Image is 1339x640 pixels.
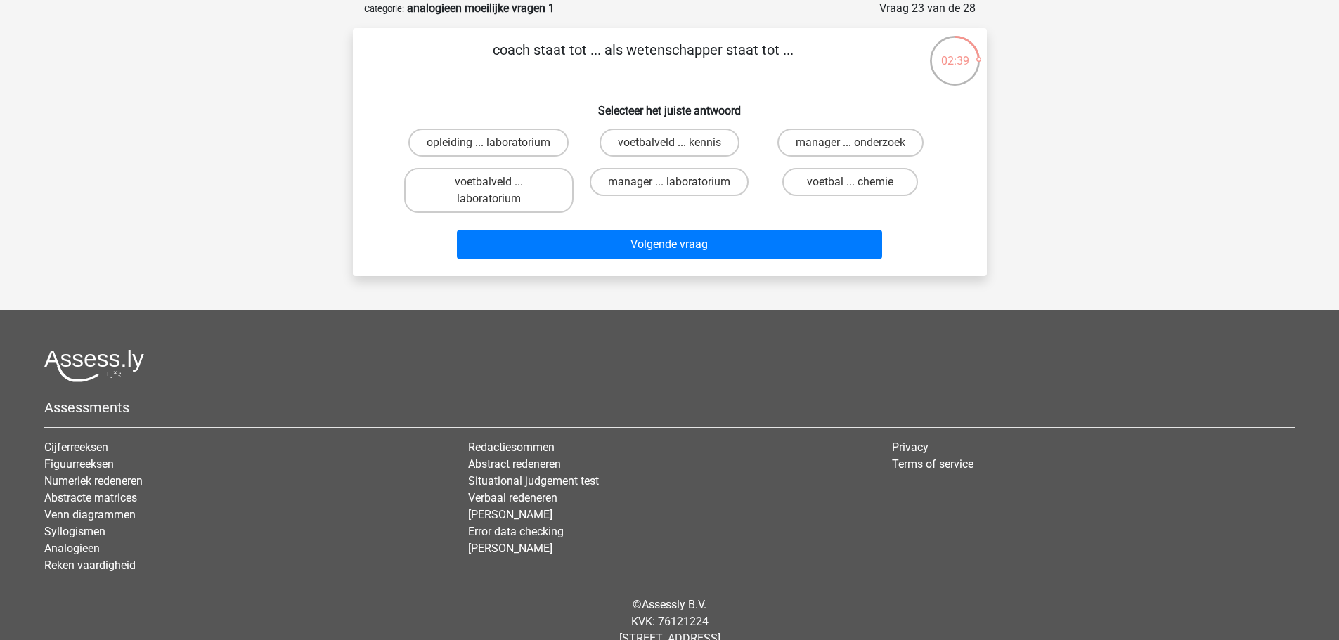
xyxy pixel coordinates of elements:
[44,440,108,454] a: Cijferreeksen
[44,559,136,572] a: Reken vaardigheid
[642,598,706,611] a: Assessly B.V.
[375,93,964,117] h6: Selecteer het juiste antwoord
[782,168,918,196] label: voetbal ... chemie
[364,4,404,14] small: Categorie:
[44,474,143,488] a: Numeriek redeneren
[468,457,561,471] a: Abstract redeneren
[590,168,749,196] label: manager ... laboratorium
[408,129,569,157] label: opleiding ... laboratorium
[600,129,739,157] label: voetbalveld ... kennis
[468,508,552,521] a: [PERSON_NAME]
[44,542,100,555] a: Analogieen
[468,440,555,454] a: Redactiesommen
[44,349,144,382] img: Assessly logo
[44,399,1295,416] h5: Assessments
[892,440,929,454] a: Privacy
[468,525,564,538] a: Error data checking
[375,39,912,81] p: coach staat tot ... als wetenschapper staat tot ...
[404,168,574,213] label: voetbalveld ... laboratorium
[44,525,105,538] a: Syllogismen
[44,508,136,521] a: Venn diagrammen
[777,129,924,157] label: manager ... onderzoek
[407,1,555,15] strong: analogieen moeilijke vragen 1
[468,491,557,504] a: Verbaal redeneren
[468,542,552,555] a: [PERSON_NAME]
[44,491,137,504] a: Abstracte matrices
[457,230,882,259] button: Volgende vraag
[468,474,599,488] a: Situational judgement test
[929,34,981,70] div: 02:39
[892,457,973,471] a: Terms of service
[44,457,114,471] a: Figuurreeksen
